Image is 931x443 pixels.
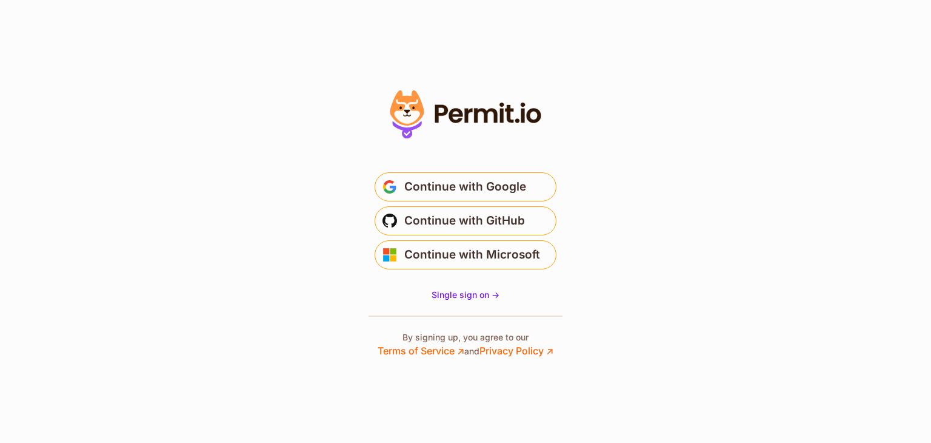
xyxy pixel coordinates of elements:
button: Continue with Microsoft [375,240,556,269]
p: By signing up, you agree to our and [378,331,553,358]
a: Terms of Service ↗ [378,345,464,357]
span: Continue with Microsoft [404,245,540,265]
span: Continue with Google [404,177,526,197]
button: Continue with GitHub [375,206,556,235]
button: Continue with Google [375,172,556,201]
a: Single sign on -> [432,289,499,301]
span: Continue with GitHub [404,211,525,231]
a: Privacy Policy ↗ [479,345,553,357]
span: Single sign on -> [432,289,499,300]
